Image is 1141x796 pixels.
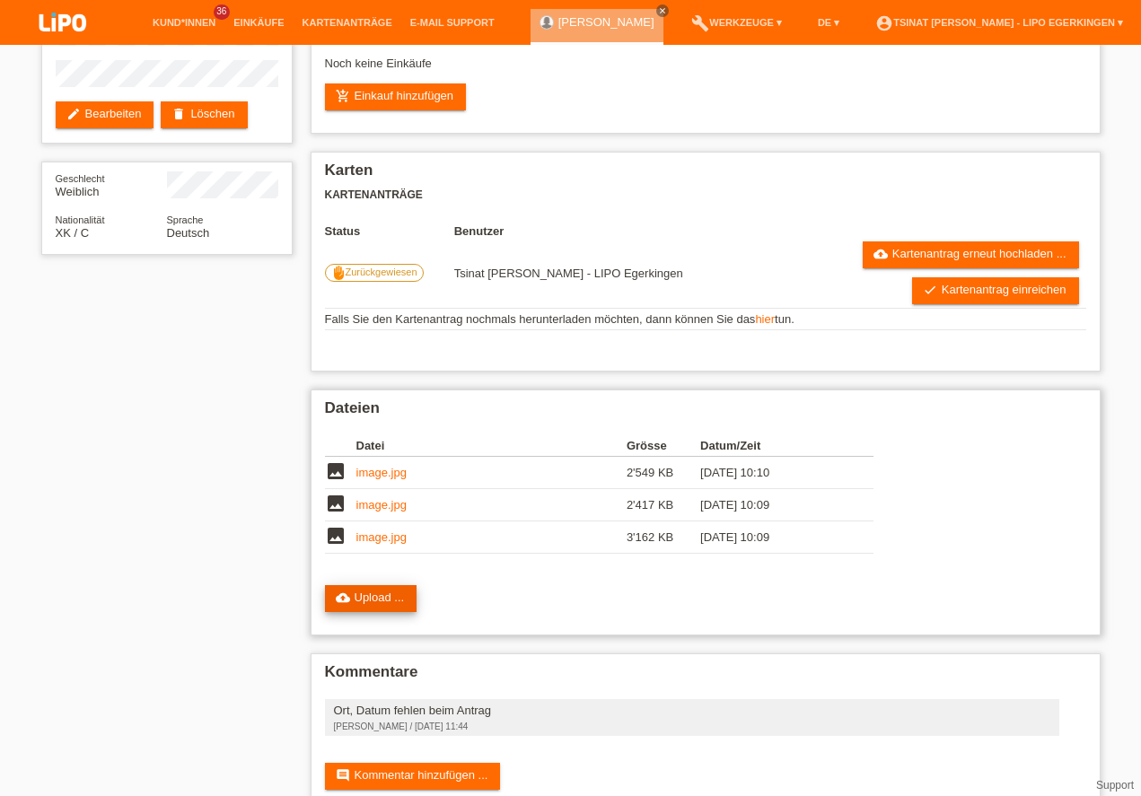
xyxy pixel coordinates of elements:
[873,247,888,261] i: cloud_upload
[755,312,775,326] a: hier
[627,435,700,457] th: Grösse
[56,226,90,240] span: Kosovo / C / 20.01.2016
[558,15,654,29] a: [PERSON_NAME]
[627,457,700,489] td: 2'549 KB
[325,188,1086,202] h3: Kartenanträge
[334,722,1050,731] div: [PERSON_NAME] / [DATE] 11:44
[809,17,848,28] a: DE ▾
[66,107,81,121] i: edit
[325,83,467,110] a: add_shopping_cartEinkauf hinzufügen
[325,309,1086,330] td: Falls Sie den Kartenantrag nochmals herunterladen möchten, dann können Sie das tun.
[658,6,667,15] i: close
[56,101,154,128] a: editBearbeiten
[325,57,1086,83] div: Noch keine Einkäufe
[325,162,1086,188] h2: Karten
[325,763,501,790] a: commentKommentar hinzufügen ...
[336,768,350,783] i: comment
[325,585,417,612] a: cloud_uploadUpload ...
[627,489,700,521] td: 2'417 KB
[1096,779,1134,792] a: Support
[325,460,347,482] i: image
[336,590,350,605] i: cloud_upload
[700,457,847,489] td: [DATE] 10:10
[863,241,1079,268] a: cloud_uploadKartenantrag erneut hochladen ...
[18,37,108,50] a: LIPO pay
[325,663,1086,690] h2: Kommentare
[325,399,1086,426] h2: Dateien
[627,521,700,554] td: 3'162 KB
[656,4,669,17] a: close
[334,704,1050,717] div: Ort, Datum fehlen beim Antrag
[325,224,454,238] th: Status
[214,4,230,20] span: 36
[454,224,759,238] th: Benutzer
[167,226,210,240] span: Deutsch
[700,521,847,554] td: [DATE] 10:09
[346,267,417,277] span: Zurückgewiesen
[912,277,1079,304] a: checkKartenantrag einreichen
[56,214,105,225] span: Nationalität
[161,101,247,128] a: deleteLöschen
[325,525,347,547] i: image
[866,17,1132,28] a: account_circleTsinat [PERSON_NAME] - LIPO Egerkingen ▾
[691,14,709,32] i: build
[923,283,937,297] i: check
[454,267,683,280] span: 05.09.2025
[356,435,627,457] th: Datei
[325,493,347,514] i: image
[56,173,105,184] span: Geschlecht
[171,107,186,121] i: delete
[700,489,847,521] td: [DATE] 10:09
[294,17,401,28] a: Kartenanträge
[167,214,204,225] span: Sprache
[144,17,224,28] a: Kund*innen
[56,171,167,198] div: Weiblich
[224,17,293,28] a: Einkäufe
[336,89,350,103] i: add_shopping_cart
[331,266,346,280] i: front_hand
[875,14,893,32] i: account_circle
[356,530,407,544] a: image.jpg
[682,17,791,28] a: buildWerkzeuge ▾
[356,466,407,479] a: image.jpg
[700,435,847,457] th: Datum/Zeit
[401,17,504,28] a: E-Mail Support
[356,498,407,512] a: image.jpg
